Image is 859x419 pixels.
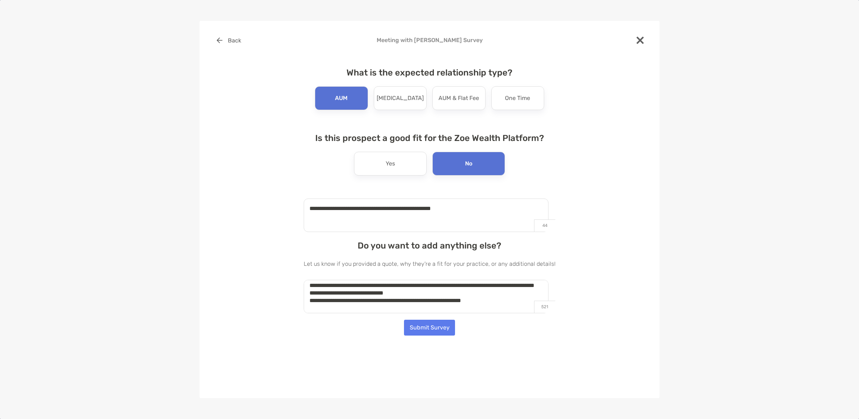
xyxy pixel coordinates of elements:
[404,320,455,336] button: Submit Survey
[534,301,555,313] p: 521
[377,92,424,104] p: [MEDICAL_DATA]
[304,259,556,268] p: Let us know if you provided a quote, why they're a fit for your practice, or any additional details!
[335,92,348,104] p: AUM
[304,241,556,251] h4: Do you want to add anything else?
[534,219,555,232] p: 44
[211,32,247,48] button: Back
[304,68,556,78] h4: What is the expected relationship type?
[637,37,644,44] img: close modal
[217,37,222,43] img: button icon
[304,133,556,143] h4: Is this prospect a good fit for the Zoe Wealth Platform?
[211,37,648,44] h4: Meeting with [PERSON_NAME] Survey
[505,92,530,104] p: One Time
[465,158,472,169] p: No
[386,158,395,169] p: Yes
[438,92,479,104] p: AUM & Flat Fee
